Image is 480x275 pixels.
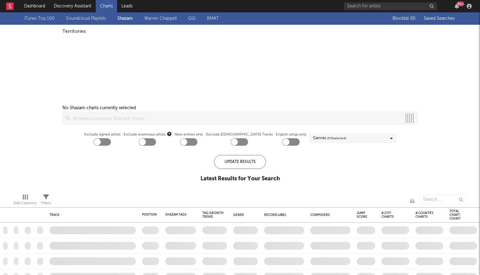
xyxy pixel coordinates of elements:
div: Filters [41,192,51,210]
div: # City Charts [381,211,400,219]
a: Warner Chappell [144,15,177,22]
button: Exclude enormous artists [167,131,171,137]
div: Total Chart Count [449,209,468,221]
div: Track [49,213,133,217]
div: Tag Growth Trend [202,211,224,219]
span: Blocklist [393,16,415,21]
div: No Shazam charts currently selected [62,104,136,112]
div: Update Results [214,155,266,169]
a: iTunes Top 100 [24,15,55,22]
a: QQ [188,15,196,22]
div: Territories [62,28,418,35]
div: Shazam Tags [165,213,187,217]
label: Exclude signed artists [84,131,120,138]
span: ( 0 / 0 selected) [327,135,346,142]
span: Exclude enormous artists [124,131,171,138]
div: Edit Columns [14,200,36,207]
div: Jump Score [357,211,367,219]
div: Record Label [264,213,301,217]
div: Latest Results for Your Search [200,175,280,183]
div: Edit Columns [14,192,36,210]
label: English songs only [276,131,306,138]
input: Browse/customize Shazam charts... [70,112,402,124]
span: Saved Searches [424,16,456,21]
button: Saved Searches [422,16,456,21]
div: Genre [233,213,255,217]
label: New entries only [175,131,203,138]
label: Exclude [DEMOGRAPHIC_DATA] Tracks [206,131,273,138]
div: Position [142,213,157,217]
span: ( 0 ) [410,16,415,21]
div: Filters [41,200,51,207]
a: BMAT [207,15,219,22]
button: 99+ [455,4,459,9]
input: Search for artists [344,2,437,10]
div: 99 + [457,2,464,6]
a: Soundcloud Playlists [66,15,106,22]
div: # Country Charts [415,211,434,219]
div: Composers [310,213,347,217]
div: Genres [313,135,346,142]
input: Search... [420,195,466,204]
